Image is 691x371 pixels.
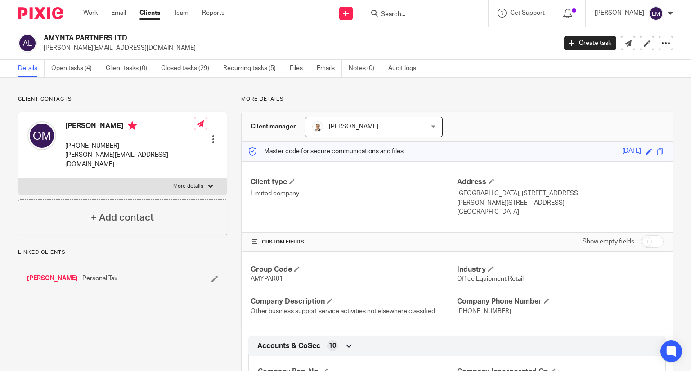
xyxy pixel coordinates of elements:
a: Open tasks (4) [51,60,99,77]
h4: + Add contact [91,211,154,225]
p: More details [241,96,673,103]
span: Other business support service activities not elsewhere classified [251,308,435,314]
span: Office Equipment Retail [457,276,524,282]
a: Details [18,60,45,77]
a: Recurring tasks (5) [223,60,283,77]
h4: Company Description [251,297,457,306]
span: Accounts & CoSec [257,341,320,351]
h4: CUSTOM FIELDS [251,238,457,246]
span: 10 [329,341,336,350]
p: [PERSON_NAME][STREET_ADDRESS] [457,199,664,208]
input: Search [380,11,461,19]
h4: Group Code [251,265,457,274]
p: Master code for secure communications and files [248,147,404,156]
p: [GEOGRAPHIC_DATA] [457,208,664,216]
h4: [PERSON_NAME] [65,121,194,132]
div: [DATE] [622,146,641,157]
a: Team [174,9,188,18]
h4: Industry [457,265,664,274]
img: svg%3E [18,34,37,53]
p: [PHONE_NUMBER] [65,141,194,150]
span: [PHONE_NUMBER] [457,308,511,314]
h4: Company Phone Number [457,297,664,306]
a: Closed tasks (29) [161,60,216,77]
h4: Client type [251,177,457,187]
a: Files [290,60,310,77]
p: [PERSON_NAME][EMAIL_ADDRESS][DOMAIN_NAME] [44,44,551,53]
i: Primary [128,121,137,130]
span: Personal Tax [82,274,117,283]
img: svg%3E [649,6,663,21]
a: Create task [564,36,616,50]
a: Clients [139,9,160,18]
h2: AMYNTA PARTNERS LTD [44,34,449,43]
p: More details [173,183,203,190]
img: svg%3E [27,121,56,150]
label: Show empty fields [583,237,634,246]
p: [PERSON_NAME] [595,9,644,18]
span: AMYPAR01 [251,276,283,282]
a: Client tasks (0) [106,60,154,77]
img: Pixie [18,7,63,19]
p: Linked clients [18,249,227,256]
p: Client contacts [18,96,227,103]
span: [PERSON_NAME] [329,124,378,130]
h3: Client manager [251,122,296,131]
img: Untitled%20(5%20%C3%97%205%20cm)%20(2).png [312,121,323,132]
p: Limited company [251,189,457,198]
a: Work [83,9,98,18]
h4: Address [457,177,664,187]
a: Email [111,9,126,18]
a: [PERSON_NAME] [27,274,78,283]
a: Emails [317,60,342,77]
a: Notes (0) [349,60,381,77]
p: [GEOGRAPHIC_DATA], [STREET_ADDRESS] [457,189,664,198]
span: Get Support [510,10,545,16]
a: Reports [202,9,224,18]
p: [PERSON_NAME][EMAIL_ADDRESS][DOMAIN_NAME] [65,150,194,169]
a: Audit logs [388,60,423,77]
